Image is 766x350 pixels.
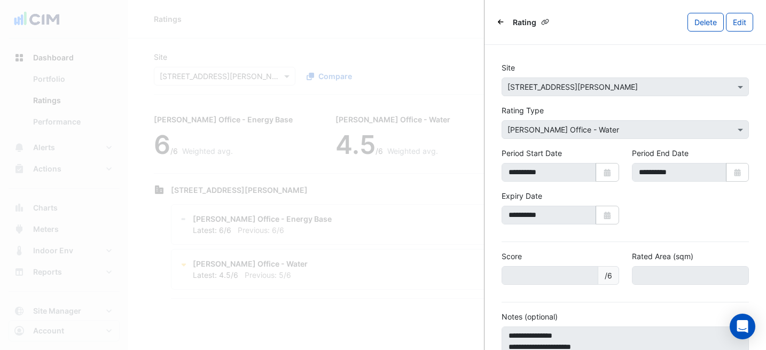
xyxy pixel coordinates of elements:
[730,314,755,339] div: Open Intercom Messenger
[632,251,693,262] label: Rated Area (sqm)
[497,17,504,27] button: Back
[502,105,544,116] label: Rating Type
[502,62,515,73] label: Site
[502,147,562,159] label: Period Start Date
[726,13,753,32] button: Edit
[502,311,558,322] label: Notes (optional)
[632,147,689,159] label: Period End Date
[687,13,724,32] button: Delete
[513,17,536,28] span: Rating
[541,18,549,26] span: Copy link to clipboard
[598,266,619,285] span: /6
[502,190,542,201] label: Expiry Date
[502,251,522,262] label: Score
